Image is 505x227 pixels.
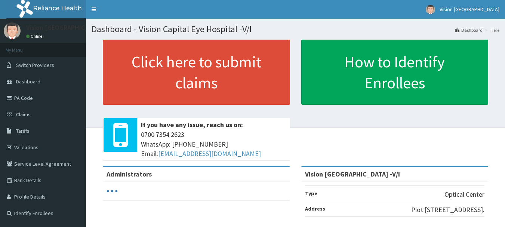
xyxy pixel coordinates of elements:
p: Plot [STREET_ADDRESS]. [411,205,484,215]
b: If you have any issue, reach us on: [141,120,243,129]
b: Administrators [107,170,152,178]
span: Claims [16,111,31,118]
a: [EMAIL_ADDRESS][DOMAIN_NAME] [158,149,261,158]
span: Tariffs [16,128,30,134]
a: Online [26,34,44,39]
h1: Dashboard - Vision Capital Eye Hospital -V/I [92,24,499,34]
svg: audio-loading [107,185,118,197]
a: Dashboard [455,27,483,33]
span: 0700 7354 2623 WhatsApp: [PHONE_NUMBER] Email: [141,130,286,159]
p: Vision [GEOGRAPHIC_DATA] [26,24,107,31]
img: User Image [426,5,435,14]
a: How to Identify Enrollees [301,40,489,105]
b: Type [305,190,317,197]
strong: Vision [GEOGRAPHIC_DATA] -V/I [305,170,400,178]
b: Address [305,205,325,212]
span: Dashboard [16,78,40,85]
span: Vision [GEOGRAPHIC_DATA] [440,6,499,13]
span: Switch Providers [16,62,54,68]
img: User Image [4,22,21,39]
p: Optical Center [444,190,484,199]
a: Click here to submit claims [103,40,290,105]
li: Here [483,27,499,33]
